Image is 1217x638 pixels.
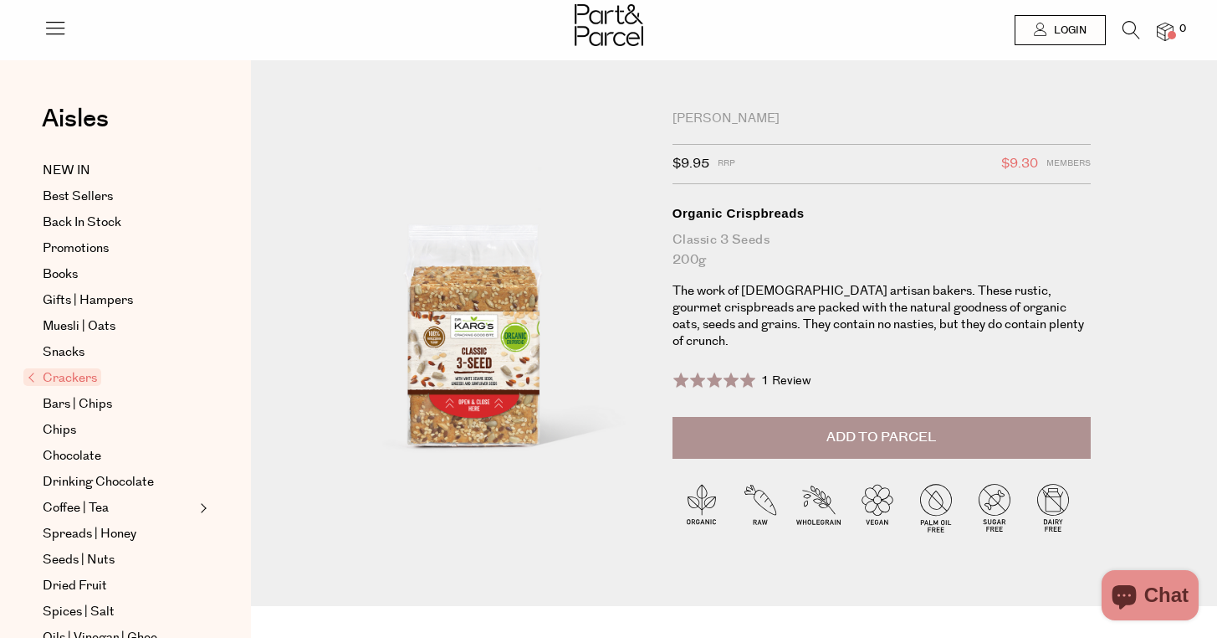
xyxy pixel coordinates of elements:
span: Best Sellers [43,187,113,207]
inbox-online-store-chat: Shopify online store chat [1097,570,1204,625]
img: Part&Parcel [575,4,643,46]
a: Snacks [43,342,195,363]
a: Back In Stock [43,213,195,233]
span: $9.95 [672,153,709,175]
img: P_P-ICONS-Live_Bec_V11_Sugar_Free.svg [965,478,1024,537]
span: NEW IN [43,161,90,181]
a: Spreads | Honey [43,524,195,544]
span: Crackers [23,368,101,386]
a: Bars | Chips [43,394,195,414]
a: Dried Fruit [43,576,195,596]
span: Drinking Chocolate [43,472,154,492]
span: Coffee | Tea [43,498,109,518]
span: 0 [1175,22,1190,37]
a: Coffee | Tea [43,498,195,518]
a: Spices | Salt [43,602,195,622]
a: Gifts | Hampers [43,291,195,311]
a: Aisles [42,106,109,148]
img: P_P-ICONS-Live_Bec_V11_Raw.svg [731,478,790,537]
button: Add to Parcel [672,417,1091,459]
span: Dried Fruit [43,576,107,596]
span: Seeds | Nuts [43,550,115,570]
a: 0 [1157,23,1174,40]
span: Muesli | Oats [43,316,115,337]
span: Snacks [43,342,84,363]
a: Best Sellers [43,187,195,207]
a: Drinking Chocolate [43,472,195,492]
span: $9.30 [1001,153,1038,175]
span: Aisles [42,100,109,137]
button: Expand/Collapse Coffee | Tea [196,498,207,518]
img: Organic Crispbreads [301,111,647,520]
img: P_P-ICONS-Live_Bec_V11_Dairy_Free.svg [1024,478,1082,537]
img: P_P-ICONS-Live_Bec_V11_Wholegrain.svg [790,478,848,537]
a: Seeds | Nuts [43,550,195,570]
div: Organic Crispbreads [672,205,1091,222]
span: Gifts | Hampers [43,291,133,311]
a: Chips [43,420,195,440]
img: P_P-ICONS-Live_Bec_V11_Palm_Oil_Free.svg [907,478,965,537]
a: Chocolate [43,446,195,466]
div: [PERSON_NAME] [672,111,1091,127]
img: P_P-ICONS-Live_Bec_V11_Vegan.svg [848,478,907,537]
span: Spreads | Honey [43,524,136,544]
a: Muesli | Oats [43,316,195,337]
span: Back In Stock [43,213,121,233]
p: The work of [DEMOGRAPHIC_DATA] artisan bakers. These rustic, gourmet crispbreads are packed with ... [672,283,1091,350]
span: Bars | Chips [43,394,112,414]
a: NEW IN [43,161,195,181]
span: Chocolate [43,446,101,466]
span: Promotions [43,239,109,259]
a: Promotions [43,239,195,259]
span: Login [1050,23,1087,38]
span: Spices | Salt [43,602,115,622]
span: 1 Review [761,373,811,389]
div: Classic 3 Seeds 200g [672,230,1091,270]
a: Crackers [28,368,195,388]
a: Books [43,265,195,285]
span: RRP [718,153,735,175]
img: P_P-ICONS-Live_Bec_V11_Organic.svg [672,478,731,537]
a: Login [1015,15,1106,45]
span: Chips [43,420,76,440]
span: Members [1046,153,1091,175]
span: Books [43,265,78,285]
span: Add to Parcel [826,428,936,447]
